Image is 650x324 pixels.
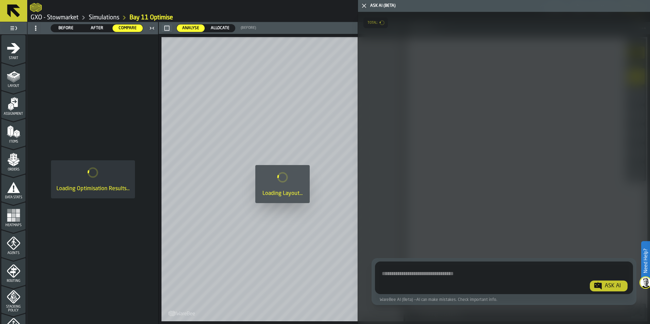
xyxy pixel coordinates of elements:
li: menu Agents [1,230,25,257]
li: menu Heatmaps [1,202,25,229]
a: link-to-/wh/i/1f322264-80fa-4175-88bb-566e6213dfa5/simulations/f62f2817-2fdc-4218-a339-12a7715aead4 [130,14,173,21]
div: thumb [205,24,235,32]
span: Analyse [179,25,202,31]
div: Loading Layout... [261,190,304,198]
li: menu Layout [1,63,25,90]
label: button-switch-multi-After [82,24,113,32]
label: button-toggle-Toggle Full Menu [1,23,25,33]
label: button-switch-multi-Compare [112,24,143,32]
label: Need Help? [642,242,649,280]
div: thumb [51,24,81,32]
label: button-switch-multi-Before [51,24,82,32]
span: Compare [115,25,140,31]
span: Data Stats [1,196,25,199]
span: Start [1,56,25,60]
span: Items [1,140,25,144]
div: Loading Optimisation Results... [56,185,130,193]
li: menu Orders [1,146,25,174]
a: link-to-/wh/i/1f322264-80fa-4175-88bb-566e6213dfa5 [89,14,119,21]
span: Before [54,25,79,31]
span: Heatmaps [1,223,25,227]
label: button-switch-multi-Analyse [176,24,205,32]
li: menu Stacking Policy [1,286,25,313]
span: (Before) [241,26,256,30]
span: Allocate [208,25,232,31]
a: logo-header [163,306,201,320]
li: menu Routing [1,258,25,285]
li: menu Items [1,119,25,146]
button: button- [161,24,172,32]
span: Assignment [1,112,25,116]
div: thumb [177,24,205,32]
span: Orders [1,168,25,172]
div: thumb [113,24,143,32]
span: After [85,25,109,31]
li: menu Data Stats [1,174,25,201]
span: Layout [1,84,25,88]
nav: Breadcrumb [30,14,647,22]
li: menu Assignment [1,91,25,118]
a: logo-header [30,1,42,14]
div: thumb [82,24,112,32]
a: link-to-/wh/i/1f322264-80fa-4175-88bb-566e6213dfa5 [31,14,79,21]
span: Agents [1,251,25,255]
span: Stacking Policy [1,305,25,312]
label: button-toggle-Close me [147,24,157,32]
li: menu Start [1,35,25,62]
span: Routing [1,279,25,283]
label: button-switch-multi-Allocate [205,24,235,32]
